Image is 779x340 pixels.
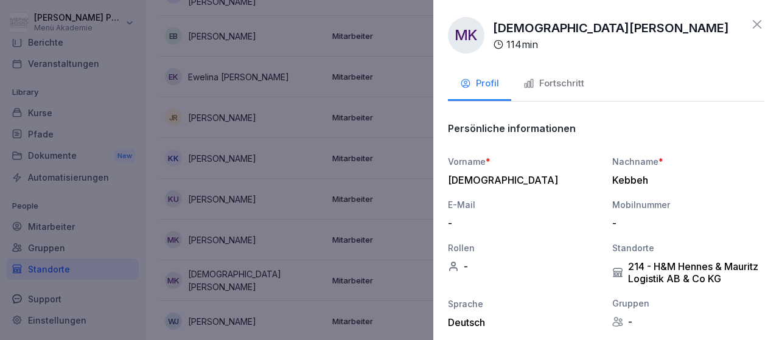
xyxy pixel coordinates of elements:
[448,241,600,254] div: Rollen
[448,17,484,54] div: MK
[511,68,596,101] button: Fortschritt
[448,198,600,211] div: E-Mail
[493,19,729,37] p: [DEMOGRAPHIC_DATA][PERSON_NAME]
[506,37,538,52] p: 114 min
[612,260,764,285] div: 214 - H&M Hennes & Mauritz Logistik AB & Co KG
[448,297,600,310] div: Sprache
[448,155,600,168] div: Vorname
[448,316,600,328] div: Deutsch
[448,217,594,229] div: -
[523,77,584,91] div: Fortschritt
[612,297,764,310] div: Gruppen
[612,198,764,211] div: Mobilnummer
[612,316,764,328] div: -
[448,260,600,272] div: -
[612,155,764,168] div: Nachname
[448,68,511,101] button: Profil
[612,217,758,229] div: -
[612,241,764,254] div: Standorte
[448,174,594,186] div: [DEMOGRAPHIC_DATA]
[460,77,499,91] div: Profil
[448,122,576,134] p: Persönliche informationen
[612,174,758,186] div: Kebbeh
